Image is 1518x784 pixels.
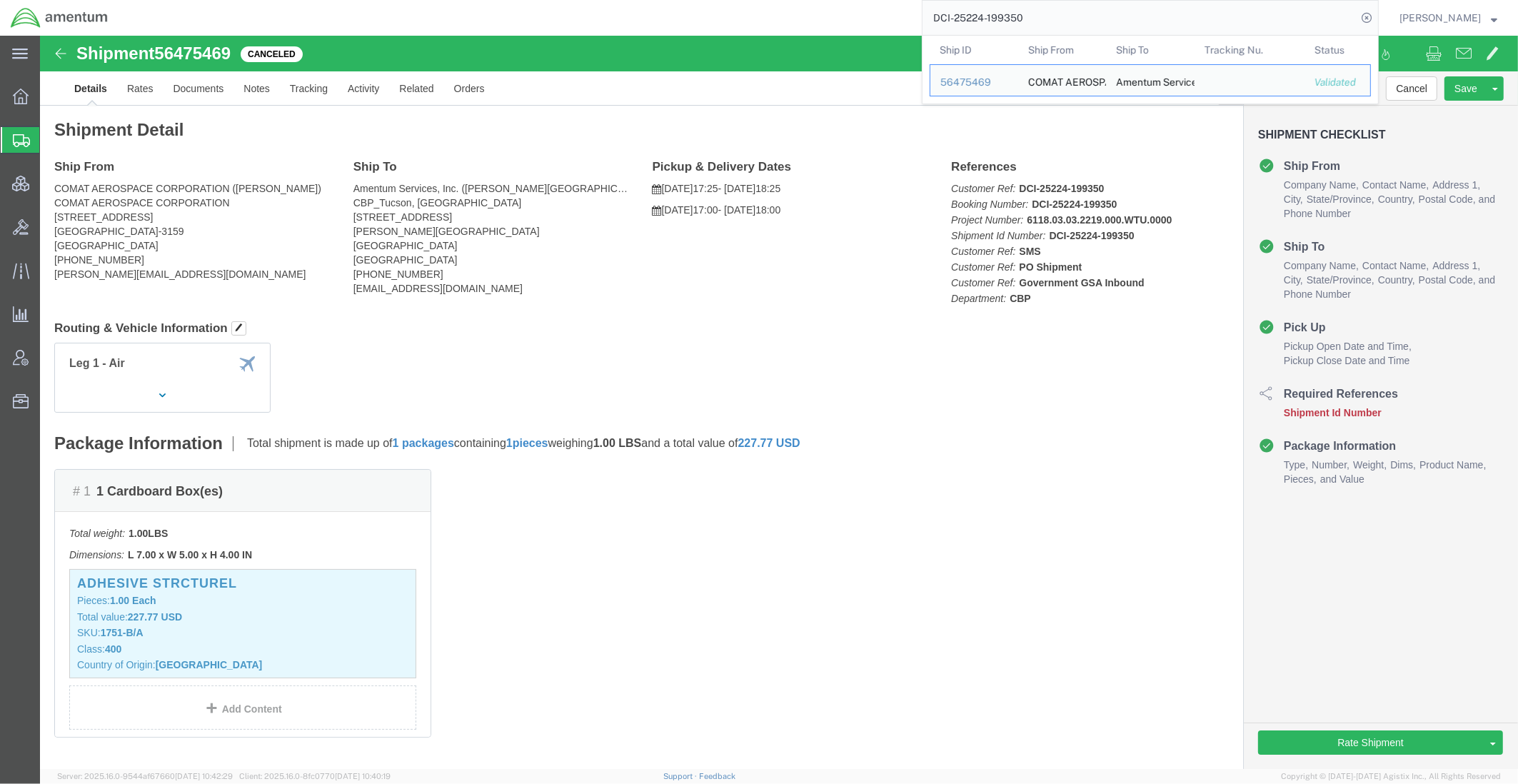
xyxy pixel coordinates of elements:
[1106,36,1195,64] th: Ship To
[1018,36,1107,64] th: Ship From
[940,75,1008,90] div: 56475469
[40,36,1518,769] iframe: FS Legacy Container
[1315,75,1360,90] div: Validated
[239,772,391,780] span: Client: 2025.16.0-8fc0770
[1195,36,1305,64] th: Tracking Nu.
[1399,9,1498,26] button: [PERSON_NAME]
[699,772,735,780] a: Feedback
[10,7,109,29] img: logo
[57,772,233,780] span: Server: 2025.16.0-9544af67660
[1028,65,1097,96] div: COMAT AEROSPACE CORPORATION
[1305,36,1371,64] th: Status
[930,36,1018,64] th: Ship ID
[1116,65,1185,96] div: Amentum Services, Inc.
[923,1,1357,35] input: Search for shipment number, reference number
[175,772,233,780] span: [DATE] 10:42:29
[1281,770,1501,783] span: Copyright © [DATE]-[DATE] Agistix Inc., All Rights Reserved
[1399,10,1481,26] span: Jason Champagne
[335,772,391,780] span: [DATE] 10:40:19
[930,36,1378,104] table: Search Results
[663,772,699,780] a: Support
